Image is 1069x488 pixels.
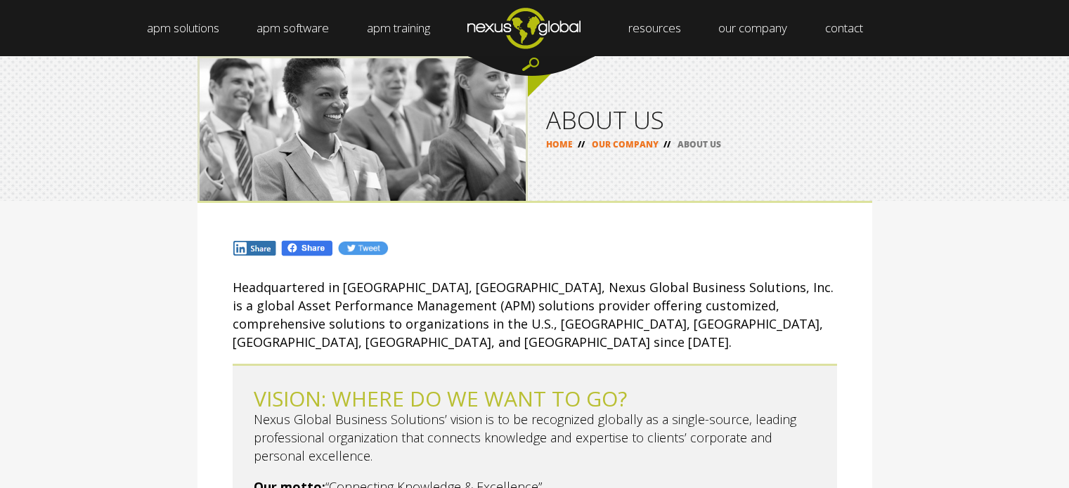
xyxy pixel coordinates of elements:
[280,239,334,257] img: Fb.png
[573,138,590,150] span: //
[546,138,573,150] a: HOME
[337,240,388,256] img: Tw.jpg
[233,278,837,351] p: Headquartered in [GEOGRAPHIC_DATA], [GEOGRAPHIC_DATA], Nexus Global Business Solutions, Inc. is a...
[546,107,854,132] h1: ABOUT US
[254,387,816,410] h2: VISION: WHERE DO WE WANT TO GO?
[659,138,675,150] span: //
[592,138,659,150] a: OUR COMPANY
[233,240,278,256] img: In.jpg
[254,410,816,465] p: Nexus Global Business Solutions’ vision is to be recognized globally as a single-source, leading ...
